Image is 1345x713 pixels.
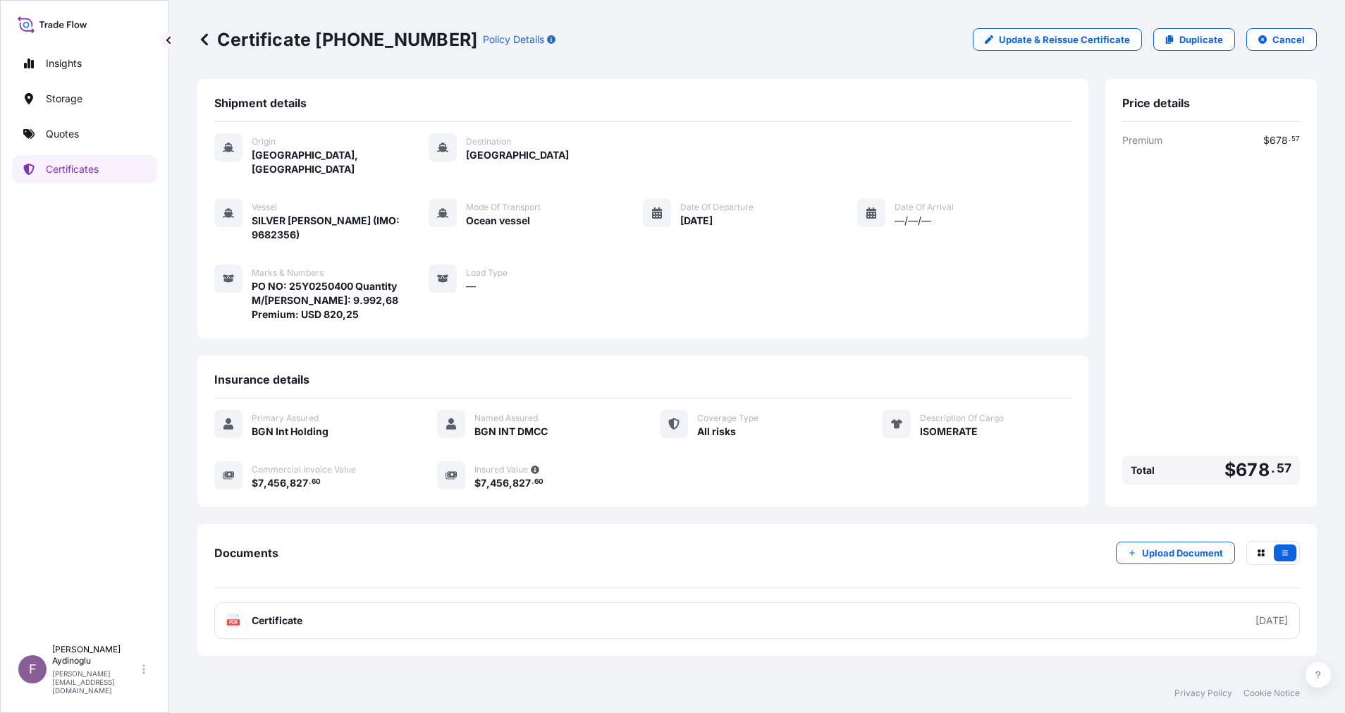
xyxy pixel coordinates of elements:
p: Quotes [46,127,79,141]
span: 7 [258,478,264,488]
span: Coverage Type [697,413,759,424]
p: Policy Details [483,32,544,47]
p: Storage [46,92,82,106]
span: , [486,478,490,488]
span: Documents [214,546,278,560]
span: Load Type [466,267,508,279]
span: Primary Assured [252,413,319,424]
span: BGN INT DMCC [474,425,548,439]
span: 60 [534,480,543,485]
p: Update & Reissue Certificate [999,32,1130,47]
span: 57 [1291,137,1300,142]
p: Insights [46,56,82,71]
span: Origin [252,136,276,147]
span: 827 [512,478,531,488]
span: —/—/— [895,214,931,228]
span: Shipment details [214,96,307,110]
span: . [532,480,534,485]
a: PDFCertificate[DATE] [214,602,1300,639]
span: Certificate [252,614,302,628]
span: . [1289,137,1291,142]
span: Ocean vessel [466,214,530,228]
button: Cancel [1246,28,1317,51]
span: Vessel [252,202,277,213]
span: $ [1263,135,1270,145]
span: 456 [267,478,286,488]
span: Date of Departure [680,202,754,213]
span: All risks [697,425,736,439]
span: ISOMERATE [920,425,978,439]
span: Date of Arrival [895,202,954,213]
a: Quotes [12,120,157,148]
span: . [1271,464,1275,473]
p: Upload Document [1142,546,1223,560]
span: Named Assured [474,413,538,424]
span: 678 [1236,461,1270,479]
span: 456 [490,478,509,488]
span: — [466,279,476,293]
span: Description Of Cargo [920,413,1004,424]
span: 827 [290,478,308,488]
span: F [29,662,37,676]
span: , [264,478,267,488]
span: Price details [1122,96,1190,110]
p: Certificate [PHONE_NUMBER] [197,28,477,51]
span: 678 [1270,135,1288,145]
span: 60 [312,480,321,485]
span: Mode of Transport [466,202,541,213]
span: [GEOGRAPHIC_DATA] [466,148,569,162]
span: $ [1224,461,1236,479]
span: 7 [481,478,486,488]
span: 57 [1277,464,1291,473]
span: Insured Value [474,464,528,475]
span: $ [252,478,258,488]
span: . [309,480,311,485]
a: Cookie Notice [1243,688,1300,699]
span: , [509,478,512,488]
span: Destination [466,136,511,147]
a: Duplicate [1153,28,1235,51]
a: Storage [12,85,157,113]
p: Certificates [46,162,99,176]
span: SILVER [PERSON_NAME] (IMO: 9682356) [252,214,429,242]
a: Insights [12,49,157,78]
span: PO NO: 25Y0250400 Quantity M/[PERSON_NAME]: 9.992,68 Premium: USD 820,25 [252,279,429,322]
span: , [286,478,290,488]
span: Total [1131,463,1155,477]
a: Certificates [12,155,157,183]
p: Duplicate [1179,32,1223,47]
a: Update & Reissue Certificate [973,28,1142,51]
button: Upload Document [1116,542,1235,564]
span: [DATE] [680,214,713,228]
p: [PERSON_NAME][EMAIL_ADDRESS][DOMAIN_NAME] [52,669,140,695]
span: Commercial Invoice Value [252,464,356,475]
a: Privacy Policy [1174,688,1232,699]
span: Premium [1122,133,1162,147]
div: [DATE] [1255,614,1288,628]
p: [PERSON_NAME] Aydinoglu [52,644,140,666]
text: PDF [229,620,238,625]
span: Marks & Numbers [252,267,324,279]
p: Cancel [1272,32,1305,47]
span: Insurance details [214,372,309,386]
span: BGN Int Holding [252,425,328,439]
span: [GEOGRAPHIC_DATA], [GEOGRAPHIC_DATA] [252,148,429,176]
span: $ [474,478,481,488]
